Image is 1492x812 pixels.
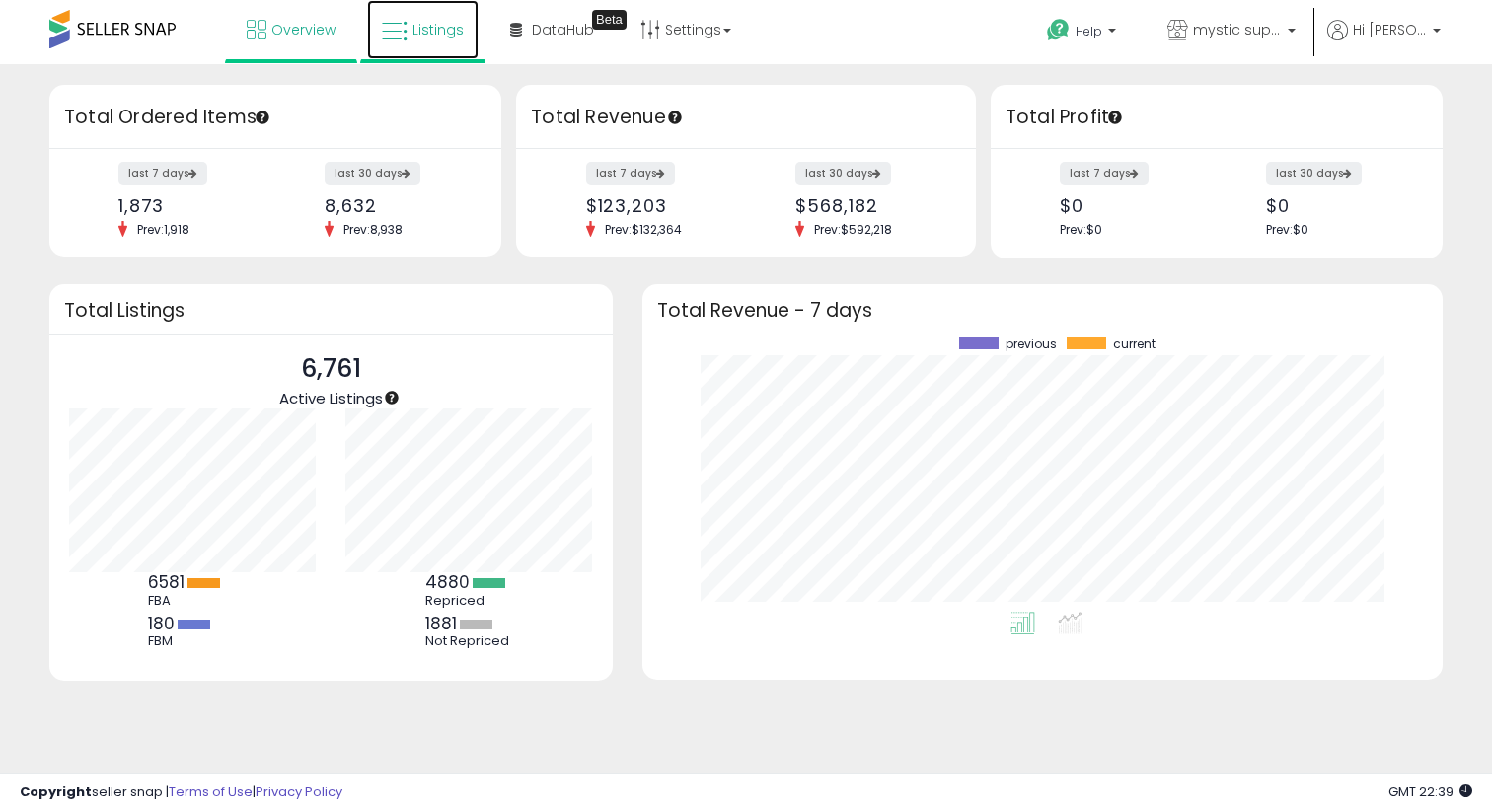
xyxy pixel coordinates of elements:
div: 8,632 [325,195,467,216]
div: $0 [1060,195,1202,216]
span: 2025-09-15 22:39 GMT [1388,782,1472,801]
div: FBA [148,593,237,609]
h3: Total Profit [1006,104,1428,131]
span: mystic supply [1193,20,1282,39]
span: DataHub [532,20,594,39]
label: last 7 days [118,162,207,185]
a: Help [1031,3,1136,64]
span: Help [1076,23,1102,39]
span: Listings [412,20,464,39]
strong: Copyright [20,782,92,801]
span: current [1113,337,1156,351]
span: Prev: 1,918 [127,221,199,238]
a: Hi [PERSON_NAME] [1327,20,1441,64]
label: last 7 days [1060,162,1149,185]
span: Prev: 8,938 [334,221,412,238]
div: $568,182 [795,195,940,216]
div: $0 [1266,195,1408,216]
label: last 30 days [325,162,420,185]
div: Tooltip anchor [254,109,271,126]
div: Tooltip anchor [666,109,684,126]
b: 1881 [425,612,457,635]
span: Active Listings [279,388,383,408]
span: previous [1006,337,1057,351]
div: seller snap | | [20,783,342,802]
span: Prev: $592,218 [804,221,902,238]
div: FBM [148,633,237,649]
p: 6,761 [279,350,383,388]
label: last 30 days [1266,162,1362,185]
label: last 7 days [586,162,675,185]
span: Hi [PERSON_NAME] [1353,20,1427,39]
span: Prev: $0 [1266,221,1308,238]
div: Tooltip anchor [383,389,401,406]
div: Repriced [425,593,514,609]
span: Overview [271,20,336,39]
b: 6581 [148,570,185,594]
span: Prev: $0 [1060,221,1102,238]
div: Tooltip anchor [1106,109,1124,126]
div: Not Repriced [425,633,514,649]
a: Privacy Policy [256,782,342,801]
a: Terms of Use [169,782,253,801]
b: 180 [148,612,175,635]
h3: Total Ordered Items [64,104,486,131]
h3: Total Revenue - 7 days [657,303,1428,318]
span: Prev: $132,364 [595,221,692,238]
div: 1,873 [118,195,261,216]
h3: Total Listings [64,303,598,318]
h3: Total Revenue [531,104,961,131]
label: last 30 days [795,162,891,185]
i: Get Help [1046,18,1071,42]
div: Tooltip anchor [592,10,627,30]
b: 4880 [425,570,470,594]
div: $123,203 [586,195,731,216]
